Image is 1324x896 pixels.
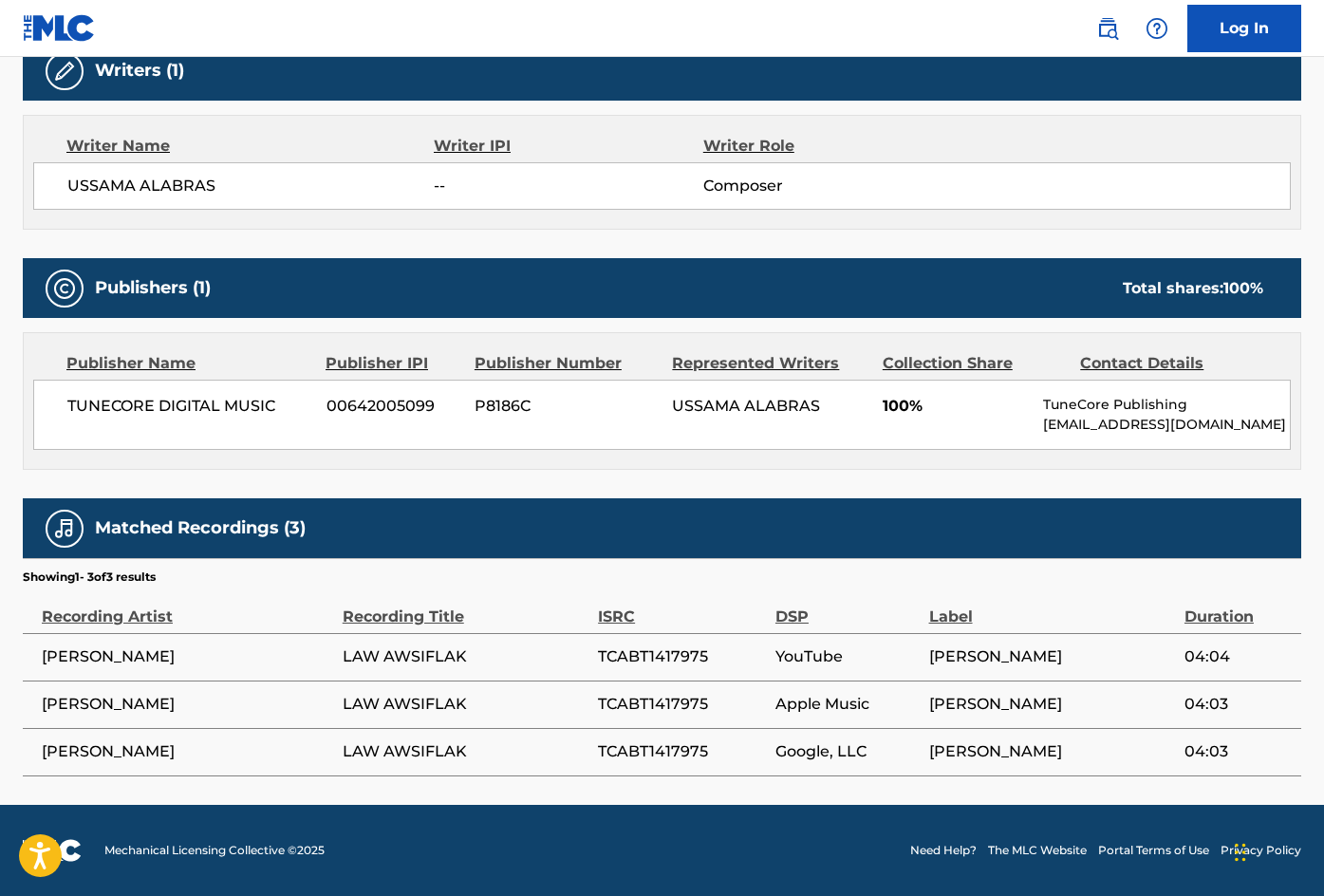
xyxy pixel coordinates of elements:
img: logo [23,839,82,862]
span: [PERSON_NAME] [42,645,333,668]
div: Publisher Name [66,352,311,375]
div: Represented Writers [672,352,867,375]
div: Recording Title [343,586,588,628]
span: -- [434,175,702,197]
div: Contact Details [1080,352,1264,375]
iframe: Chat Widget [1229,805,1324,896]
div: Drag [1235,824,1246,881]
div: Label [929,586,1175,628]
img: Matched Recordings [53,517,76,540]
span: Composer [703,175,948,197]
h5: Publishers (1) [95,277,211,299]
p: [EMAIL_ADDRESS][DOMAIN_NAME] [1043,415,1290,435]
div: Publisher Number [475,352,659,375]
h5: Writers (1) [95,60,184,82]
span: [PERSON_NAME] [929,740,1175,763]
div: Total shares: [1123,277,1263,300]
span: LAW AWSIFLAK [343,740,588,763]
span: TUNECORE DIGITAL MUSIC [67,395,312,418]
span: P8186C [475,395,658,418]
span: 00642005099 [326,395,461,418]
span: [PERSON_NAME] [929,645,1175,668]
span: USSAMA ALABRAS [67,175,434,197]
div: Writer IPI [434,135,703,158]
span: 100% [883,395,1030,418]
div: DSP [775,586,920,628]
img: search [1096,17,1119,40]
span: [PERSON_NAME] [42,740,333,763]
img: Publishers [53,277,76,300]
span: LAW AWSIFLAK [343,693,588,716]
a: Log In [1187,5,1301,52]
a: Portal Terms of Use [1098,842,1209,859]
span: [PERSON_NAME] [42,693,333,716]
div: ISRC [598,586,766,628]
span: 04:03 [1184,693,1292,716]
a: Privacy Policy [1221,842,1301,859]
div: Collection Share [883,352,1067,375]
span: [PERSON_NAME] [929,693,1175,716]
a: Public Search [1089,9,1127,47]
img: Writers [53,60,76,83]
span: USSAMA ALABRAS [672,397,820,415]
span: Mechanical Licensing Collective © 2025 [104,842,325,859]
a: The MLC Website [988,842,1087,859]
span: TCABT1417975 [598,645,766,668]
span: 100 % [1223,279,1263,297]
div: Publisher IPI [326,352,460,375]
span: YouTube [775,645,920,668]
p: Showing 1 - 3 of 3 results [23,569,156,586]
img: help [1146,17,1168,40]
span: TCABT1417975 [598,693,766,716]
a: Need Help? [910,842,977,859]
img: MLC Logo [23,14,96,42]
div: Recording Artist [42,586,333,628]
div: Duration [1184,586,1292,628]
div: Writer Role [703,135,948,158]
span: Google, LLC [775,740,920,763]
span: 04:03 [1184,740,1292,763]
span: LAW AWSIFLAK [343,645,588,668]
span: Apple Music [775,693,920,716]
div: Help [1138,9,1176,47]
div: Writer Name [66,135,434,158]
span: TCABT1417975 [598,740,766,763]
span: 04:04 [1184,645,1292,668]
h5: Matched Recordings (3) [95,517,306,539]
p: TuneCore Publishing [1043,395,1290,415]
